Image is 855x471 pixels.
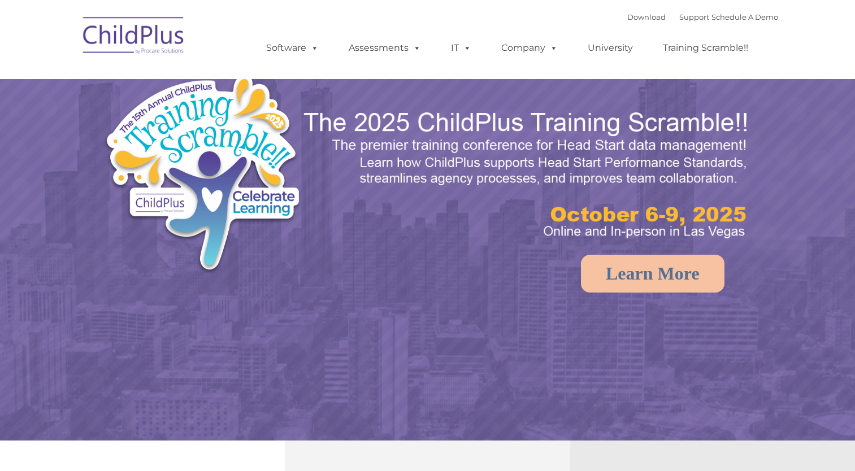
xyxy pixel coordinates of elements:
[711,12,778,21] a: Schedule A Demo
[77,9,190,66] img: ChildPlus by Procare Solutions
[440,37,483,59] a: IT
[255,37,330,59] a: Software
[627,12,778,21] font: |
[627,12,666,21] a: Download
[652,37,759,59] a: Training Scramble!!
[679,12,709,21] a: Support
[576,37,644,59] a: University
[581,255,724,293] a: Learn More
[337,37,432,59] a: Assessments
[490,37,569,59] a: Company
